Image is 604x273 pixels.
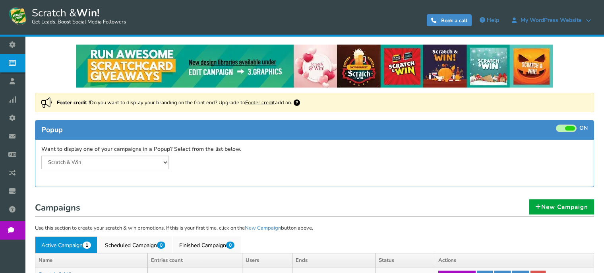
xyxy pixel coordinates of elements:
[32,19,126,25] small: Get Leads, Boost Social Media Followers
[8,6,126,26] a: Scratch &Win! Get Leads, Boost Social Media Followers
[487,16,499,24] span: Help
[147,253,242,267] th: Entries count
[517,17,586,23] span: My WordPress Website
[376,253,435,267] th: Status
[226,242,234,249] span: 0
[173,236,241,253] a: Finished Campaign
[292,253,375,267] th: Ends
[441,17,467,24] span: Book a call
[427,14,472,26] a: Book a call
[8,6,28,26] img: Scratch and Win
[41,146,241,153] label: Want to display one of your campaigns in a Popup? Select from the list below.
[99,236,172,253] a: Scheduled Campaign
[245,99,275,106] a: Footer credit
[76,45,553,88] img: festival-poster-2020.webp
[76,6,99,20] strong: Win!
[435,253,594,267] th: Actions
[35,93,594,112] div: Do you want to display your branding on the front end? Upgrade to add on.
[157,242,165,249] span: 0
[35,236,97,253] a: Active Campaign
[28,6,126,26] span: Scratch &
[57,99,90,106] strong: Footer credit !
[35,224,594,232] p: Use this section to create your scratch & win promotions. If this is your first time, click on th...
[579,125,588,132] span: ON
[41,125,63,135] span: Popup
[529,199,594,214] a: New Campaign
[476,14,503,27] a: Help
[242,253,292,267] th: Users
[83,242,91,249] span: 1
[35,253,148,267] th: Name
[245,224,281,232] a: New Campaign
[35,201,594,216] h1: Campaigns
